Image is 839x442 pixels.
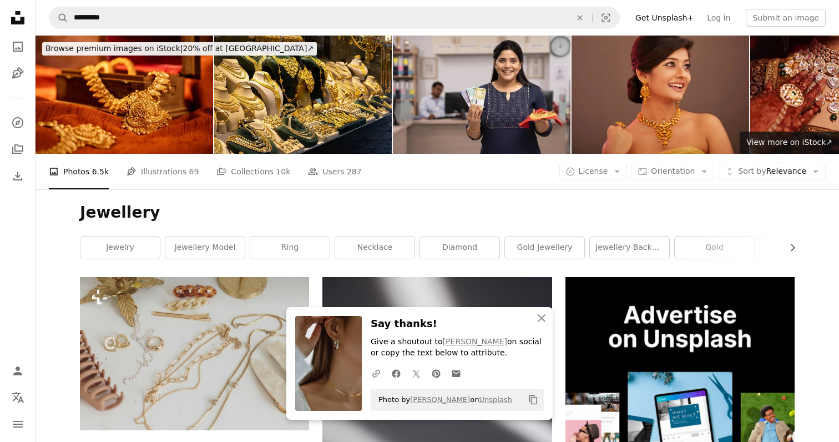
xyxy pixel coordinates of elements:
a: accessory [760,237,839,259]
a: Modern golden jewellery and hair clips on white wooden table with vintage candlesticks. Stylish g... [80,348,309,358]
a: Illustrations [7,62,29,84]
a: Share over email [446,362,466,384]
h1: Jewellery [80,203,795,223]
a: Browse premium images on iStock|20% off at [GEOGRAPHIC_DATA]↗ [36,36,324,62]
span: License [579,167,608,175]
span: 287 [347,165,362,178]
a: Collections [7,138,29,160]
a: Log in / Sign up [7,360,29,382]
img: Indian Traditional Gold Necklace [36,36,213,154]
img: grand bazaar istanbul gold jewelry store window display [214,36,392,154]
a: Unsplash [479,395,512,404]
a: Share on Twitter [406,362,426,384]
img: Portrait of happy woman showing Gold Jewelry for Gold Loan in bank stock photo [393,36,570,154]
form: Find visuals sitewide [49,7,620,29]
span: Orientation [651,167,695,175]
button: Sort byRelevance [719,163,826,180]
a: gold jewellery [505,237,584,259]
h3: Say thanks! [371,316,544,332]
p: Give a shoutout to on social or copy the text below to attribute. [371,336,544,359]
a: Collections 10k [216,154,290,189]
a: Explore [7,112,29,134]
span: Browse premium images on iStock | [46,44,183,53]
span: 20% off at [GEOGRAPHIC_DATA] ↗ [46,44,314,53]
button: Search Unsplash [49,7,68,28]
img: Beautiful Indian young women portrait with Indian traditional jewelry [572,36,749,154]
a: View more on iStock↗ [740,132,839,154]
button: Menu [7,413,29,435]
img: Modern golden jewellery and hair clips on white wooden table with vintage candlesticks. Stylish g... [80,277,309,430]
a: Log in [700,9,737,27]
button: scroll list to the right [782,237,795,259]
a: Users 287 [308,154,361,189]
button: Visual search [593,7,619,28]
a: Share on Facebook [386,362,406,384]
a: Get Unsplash+ [629,9,700,27]
a: Share on Pinterest [426,362,446,384]
button: License [559,163,628,180]
a: necklace [335,237,415,259]
span: Relevance [738,166,806,177]
a: ring [250,237,330,259]
button: Clear [568,7,592,28]
button: Copy to clipboard [524,390,543,409]
a: Illustrations 69 [127,154,199,189]
a: gold [675,237,754,259]
span: 10k [276,165,290,178]
button: Language [7,386,29,409]
a: [PERSON_NAME] [410,395,470,404]
a: jewellery model [165,237,245,259]
a: Download History [7,165,29,187]
span: Sort by [738,167,766,175]
button: Submit an image [746,9,826,27]
a: jewellery background [590,237,669,259]
button: Orientation [631,163,714,180]
a: diamond [420,237,499,259]
span: View more on iStock ↗ [746,138,832,147]
span: Photo by on [373,391,512,409]
a: jewelry [80,237,160,259]
span: 69 [189,165,199,178]
a: Photos [7,36,29,58]
a: [PERSON_NAME] [443,337,507,346]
